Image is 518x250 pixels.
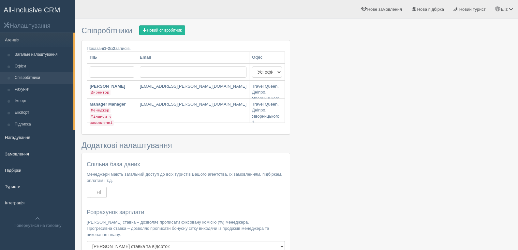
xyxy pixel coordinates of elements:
a: [PERSON_NAME] Директор [87,81,137,98]
a: Travel Queen, Дніпро, Яворницького 1 [249,81,285,98]
th: ПІБ [87,52,137,64]
div: Показані із записів. [87,45,285,51]
span: Новий турист [459,7,486,12]
code: Менеджер [90,108,111,113]
a: Співробітники [12,72,73,84]
th: Офіс [249,52,285,64]
a: Загальні налаштування [12,49,73,61]
h4: Спільна база даних [87,161,285,168]
a: Офіси [12,61,73,72]
a: Manager Manager Менеджер Фінанси у замовленні [87,99,137,123]
code: Фінанси у замовленні [90,114,114,126]
a: Експорт [12,107,73,119]
a: Новий співробітник [139,25,185,35]
label: Ні [87,187,106,198]
a: Рахунки [12,84,73,96]
span: Eliz [501,7,508,12]
code: Директор [90,90,111,96]
span: Співробітники [81,26,132,35]
a: [EMAIL_ADDRESS][PERSON_NAME][DOMAIN_NAME] [137,81,249,98]
p: Менеджери мають загальний доступ до всіх туристів Вашого агентства, їх замовленням, підбіркам, оп... [87,171,285,184]
h3: Додаткові налаштування [81,141,290,150]
th: Email [137,52,249,64]
a: Імпорт [12,95,73,107]
p: [PERSON_NAME] ставка – дозволяє прописати фіксовану комісію (%) менеджера. Прогресивна ставка – д... [87,219,285,238]
h4: Розрахунок зарплати [87,209,285,216]
span: All-Inclusive CRM [4,6,60,14]
b: 2 [113,46,115,51]
span: Нова підбірка [417,7,444,12]
b: Manager Manager [90,102,126,107]
a: Travel Queen, Дніпро, Яворницького 1 [249,99,285,123]
b: 1-2 [104,46,110,51]
a: Підписка [12,119,73,130]
b: [PERSON_NAME] [90,84,125,89]
a: [EMAIL_ADDRESS][PERSON_NAME][DOMAIN_NAME] [137,99,249,123]
a: All-Inclusive CRM [0,0,75,18]
span: Нове замовлення [367,7,402,12]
